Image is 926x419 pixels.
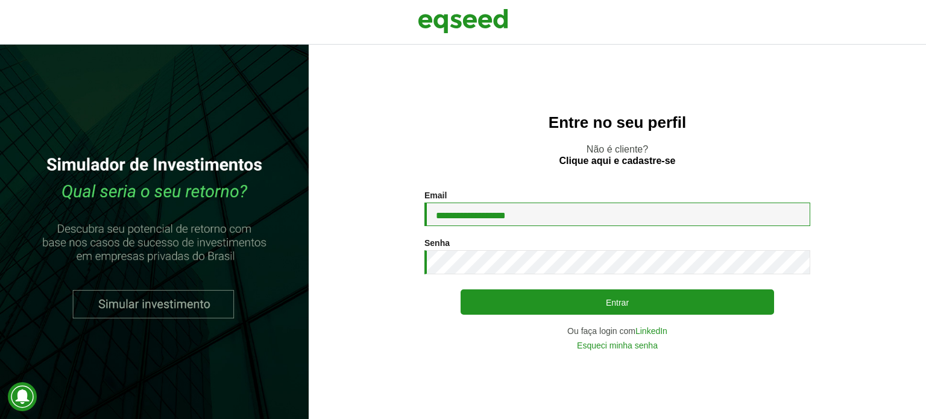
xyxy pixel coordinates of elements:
[635,327,667,335] a: LinkedIn
[424,327,810,335] div: Ou faça login com
[559,156,676,166] a: Clique aqui e cadastre-se
[461,289,774,315] button: Entrar
[577,341,658,350] a: Esqueci minha senha
[424,239,450,247] label: Senha
[418,6,508,36] img: EqSeed Logo
[333,114,902,131] h2: Entre no seu perfil
[424,191,447,200] label: Email
[333,143,902,166] p: Não é cliente?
